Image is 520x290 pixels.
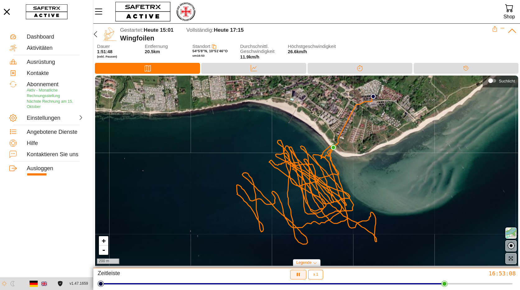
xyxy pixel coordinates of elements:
[9,81,17,88] img: Subscription.svg
[120,27,143,33] span: Gestartet:
[176,2,196,22] img: RescueLogo.png
[99,246,108,255] a: Zoom out
[201,63,306,74] div: Daten
[91,26,100,42] button: Zurücü
[486,76,515,85] div: Suchlicht
[27,59,84,66] div: Ausrüstung
[70,280,88,287] span: v1.47.1659
[97,259,119,264] div: 200 m
[288,49,307,54] span: 26.6km/h
[27,115,54,122] div: Einstellungen
[10,281,15,286] img: ModeDark.svg
[9,139,17,147] img: Help.svg
[313,273,318,276] span: x 1
[28,278,39,289] button: Deutsch
[95,63,200,74] div: Karte
[145,44,184,49] span: Entfernung
[193,54,205,57] span: um 16:53
[331,145,336,150] img: PathEnd.svg
[27,165,84,172] div: Ausloggen
[27,81,84,88] div: Abonnement
[240,44,280,54] span: Durchschnittl. Geschwindigkeit
[9,58,17,66] img: Equipment.svg
[120,34,492,42] div: Wingfoilen
[97,44,137,49] span: Dauer
[97,55,137,58] span: (exkl. Pausen)
[296,260,312,265] span: Legende
[56,281,64,286] a: Lizenzvereinbarung
[193,49,228,53] span: 54°5'8"N, 10°51'46"O
[186,27,213,33] span: Vollständig:
[99,236,108,246] a: Zoom in
[145,49,160,54] span: 20.5km
[27,88,60,98] span: Aktiv - Monatliche Rechnungsstellung
[288,44,328,49] span: Höchstgeschwindigkeit
[499,79,515,83] div: Suchlicht
[2,281,7,286] img: ModeLight.svg
[27,34,84,40] div: Dashboard
[27,45,84,52] div: Aktivitäten
[27,129,84,136] div: Angebotene Dienste
[500,26,505,30] button: Erweitern
[9,44,17,52] img: Activities.svg
[66,278,92,289] button: v1.47.1659
[414,63,518,74] div: Timeline
[214,27,244,33] span: Heute 17:15
[308,270,323,279] button: x 1
[9,151,17,158] img: ContactUs.svg
[27,151,84,158] div: Kontaktieren Sie uns
[93,5,109,18] button: MenÜ
[193,44,210,49] span: Standort
[27,140,84,147] div: Hilfe
[308,63,412,74] div: Trennung
[144,27,174,33] span: Heute 15:01
[97,49,113,54] span: 1:51:48
[504,12,515,21] div: Shop
[39,278,49,289] button: Englishc
[27,70,84,77] div: Kontakte
[30,279,38,288] img: de.svg
[370,94,376,99] img: PathStart.svg
[240,54,259,59] span: 11.9km/h
[98,270,236,279] div: Zeitleiste
[41,281,47,287] img: en.svg
[103,27,117,41] img: WINGFOILING.svg
[378,270,516,277] div: 16:53:08
[27,99,73,109] span: Nächste Rechnung am 15. Oktober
